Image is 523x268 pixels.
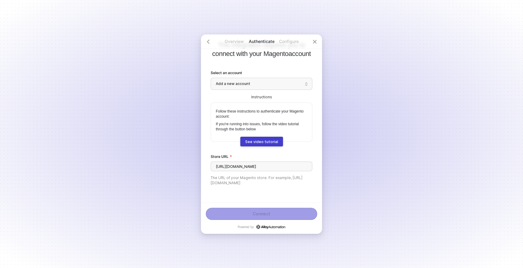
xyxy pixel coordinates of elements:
[216,79,307,88] span: Add a new account
[275,38,302,44] p: Configure
[312,39,317,44] span: icon-close
[211,154,312,159] label: Store URL
[211,70,312,75] label: Select an account
[216,109,307,119] p: Follow these instructions to authenticate your Magento account:
[245,139,278,144] div: See video tutorial
[206,39,211,44] span: icon-arrow-left
[206,208,317,220] button: Connect
[248,38,275,44] p: Authenticate
[211,95,312,100] div: Instructions
[211,162,312,171] input: Store URL
[216,122,307,132] p: If you're running into issues, follow the video tutorial through the button below
[240,137,283,146] a: See video tutorial
[211,175,312,186] div: The URL of your Magento store. For example, [URL][DOMAIN_NAME]
[256,225,285,229] a: icon-success
[221,38,248,44] p: Overview
[238,225,285,229] p: Powered by
[211,41,312,58] p: This integration requires you to connect with your Magento account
